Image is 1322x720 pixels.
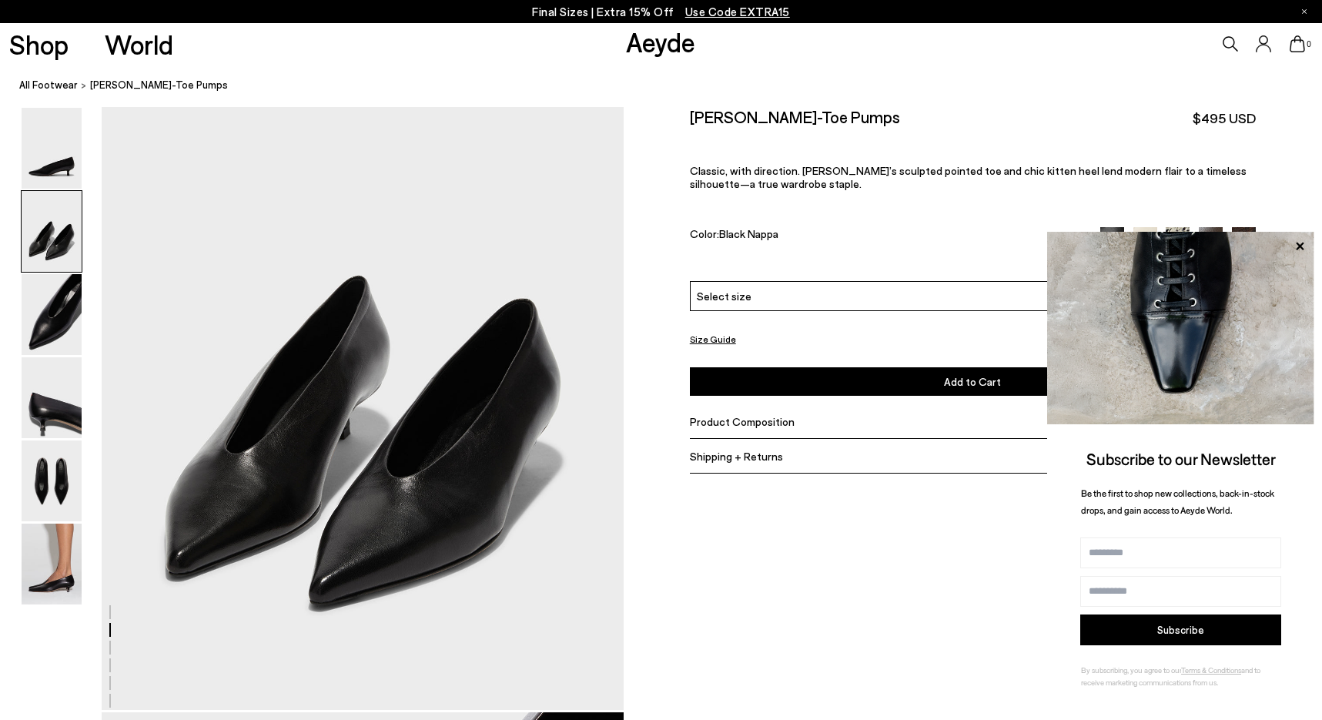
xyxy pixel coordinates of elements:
button: Add to Cart [690,367,1256,396]
span: Subscribe to our Newsletter [1086,449,1276,468]
span: 0 [1305,40,1313,49]
a: World [105,31,173,58]
img: Clara Pointed-Toe Pumps - Image 6 [22,524,82,604]
img: ca3f721fb6ff708a270709c41d776025.jpg [1047,232,1314,424]
a: Terms & Conditions [1181,665,1241,675]
div: Color: [690,227,1082,245]
a: 0 [1290,35,1305,52]
p: Classic, with direction. [PERSON_NAME]’s sculpted pointed toe and chic kitten heel lend modern fl... [690,164,1256,190]
span: Shipping + Returns [690,450,783,463]
button: Size Guide [690,330,736,349]
p: Final Sizes | Extra 15% Off [532,2,790,22]
nav: breadcrumb [19,65,1322,107]
h2: [PERSON_NAME]-Toe Pumps [690,107,900,126]
span: Product Composition [690,415,795,428]
span: Black Nappa [719,227,778,240]
span: [PERSON_NAME]-Toe Pumps [90,77,228,93]
span: $495 USD [1193,109,1256,128]
img: Clara Pointed-Toe Pumps - Image 4 [22,357,82,438]
span: By subscribing, you agree to our [1081,665,1181,675]
span: Add to Cart [944,375,1001,388]
img: Clara Pointed-Toe Pumps - Image 3 [22,274,82,355]
a: Shop [9,31,69,58]
img: Clara Pointed-Toe Pumps - Image 1 [22,108,82,189]
span: Navigate to /collections/ss25-final-sizes [685,5,790,18]
img: Clara Pointed-Toe Pumps - Image 5 [22,440,82,521]
span: Be the first to shop new collections, back-in-stock drops, and gain access to Aeyde World. [1081,487,1274,516]
img: Clara Pointed-Toe Pumps - Image 2 [22,191,82,272]
a: All Footwear [19,77,78,93]
span: Select size [697,288,751,304]
button: Subscribe [1080,615,1281,645]
a: Aeyde [626,25,695,58]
